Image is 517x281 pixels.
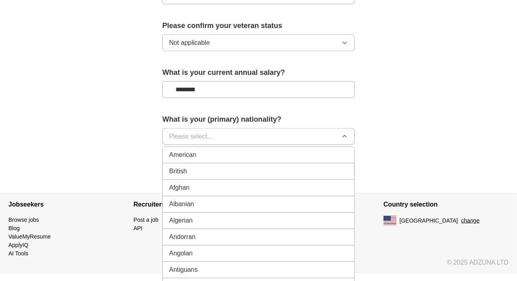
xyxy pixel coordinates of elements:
label: What is your (primary) nationality? [162,114,355,125]
span: Angolan [169,249,193,258]
span: Not applicable [169,38,210,48]
label: Please confirm your veteran status [162,20,355,31]
span: Antiguans [169,265,198,275]
a: AI Tools [8,250,28,257]
span: American [169,150,196,160]
a: ApplyIQ [8,242,28,248]
a: API [133,225,143,231]
button: change [461,217,480,225]
span: Algerian [169,216,193,225]
button: Please select... [162,128,355,145]
div: © 2025 ADZUNA LTD [2,258,515,274]
span: Andorran [169,232,196,242]
span: Afghan [169,183,190,193]
span: [GEOGRAPHIC_DATA] [400,217,458,225]
a: Browse jobs [8,217,39,223]
a: ValueMyResume [8,233,51,240]
span: British [169,167,187,176]
a: Blog [8,225,20,231]
span: Albanian [169,199,194,209]
button: Not applicable [162,34,355,51]
img: US flag [384,216,396,225]
a: Post a job [133,217,158,223]
label: What is your current annual salary? [162,67,355,78]
h4: Country selection [384,193,509,216]
span: Please select... [169,132,213,141]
